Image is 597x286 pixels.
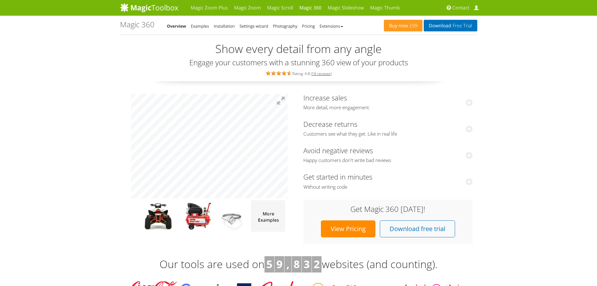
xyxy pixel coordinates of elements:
b: 2 [314,257,320,271]
span: Customers see what they get. Like in real life [303,131,473,137]
a: Decrease returnsCustomers see what they get. Like in real life [303,119,473,137]
a: View Pricing [321,220,375,237]
b: 3 [304,257,310,271]
span: Contact [453,5,469,11]
img: more magic 360 demos [251,200,285,232]
span: £99 [408,23,418,28]
a: Download free trial [380,220,455,237]
h3: Engage your customers with a stunning 360 view of your products [120,58,477,67]
a: Settings wizard [239,23,268,29]
h2: Show every detail from any angle [120,43,477,55]
a: Get started in minutesWithout writing code [303,172,473,190]
a: Avoid negative reviewsHappy customers don't write bad reviews [303,146,473,164]
span: Happy customers don't write bad reviews [303,157,473,164]
span: Without writing code [303,184,473,190]
a: Extensions [320,23,343,29]
span: More detail, more engagement. [303,105,473,111]
a: Pricing [302,23,315,29]
a: 16 reviews [312,71,331,76]
a: Examples [191,23,209,29]
b: 8 [294,257,300,271]
span: Free Trial [451,23,472,28]
h3: Our tools are used on websites (and counting). [120,256,477,273]
b: , [286,257,290,271]
h1: Magic 360 [120,20,154,29]
b: 9 [276,257,282,271]
b: 5 [266,257,272,271]
a: Overview [167,23,186,29]
h3: Get Magic 360 [DATE]! [310,205,466,213]
a: Increase salesMore detail, more engagement. [303,93,473,111]
a: Buy now£99 [384,20,422,31]
a: DownloadFree Trial [424,20,477,31]
img: MagicToolbox.com - Image tools for your website [120,3,178,12]
a: Installation [214,23,235,29]
div: Rating: 4.8 ( ) [120,70,477,77]
a: Photography [273,23,297,29]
